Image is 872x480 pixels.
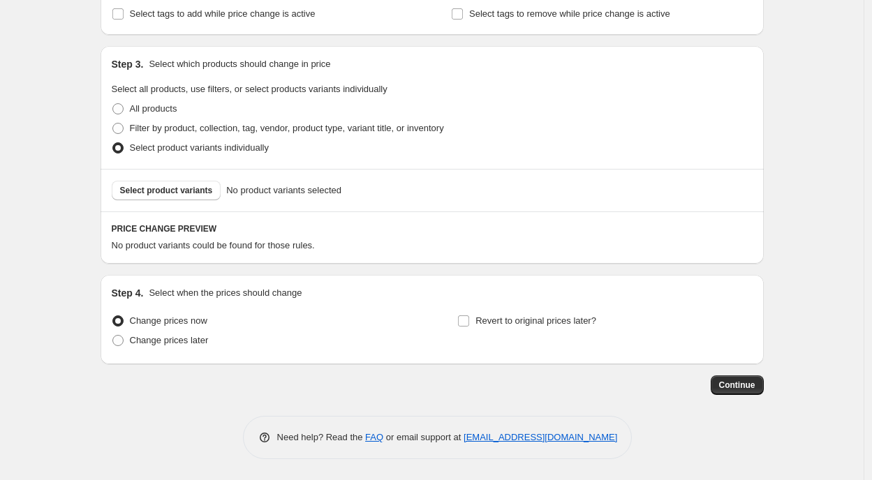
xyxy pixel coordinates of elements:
span: Filter by product, collection, tag, vendor, product type, variant title, or inventory [130,123,444,133]
p: Select when the prices should change [149,286,302,300]
span: No product variants could be found for those rules. [112,240,315,250]
h2: Step 4. [112,286,144,300]
span: Change prices later [130,335,209,345]
span: Select product variants individually [130,142,269,153]
span: All products [130,103,177,114]
span: Select tags to add while price change is active [130,8,316,19]
button: Continue [711,375,764,395]
a: [EMAIL_ADDRESS][DOMAIN_NAME] [464,432,617,442]
span: Change prices now [130,315,207,326]
span: No product variants selected [226,183,341,197]
span: Select all products, use filters, or select products variants individually [112,84,387,94]
span: or email support at [383,432,464,442]
span: Select product variants [120,185,213,196]
h2: Step 3. [112,57,144,71]
span: Continue [719,380,755,391]
span: Revert to original prices later? [475,315,596,326]
button: Select product variants [112,181,221,200]
a: FAQ [365,432,383,442]
span: Need help? Read the [277,432,366,442]
span: Select tags to remove while price change is active [469,8,670,19]
h6: PRICE CHANGE PREVIEW [112,223,753,234]
p: Select which products should change in price [149,57,330,71]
